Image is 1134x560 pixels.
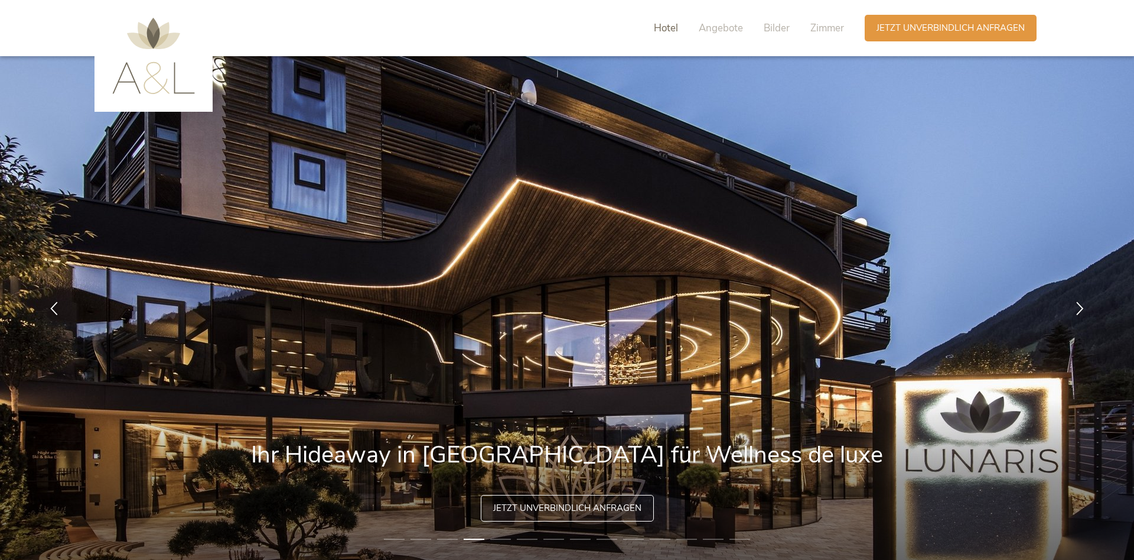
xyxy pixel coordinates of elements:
span: Bilder [764,21,790,35]
span: Zimmer [810,21,844,35]
span: Angebote [699,21,743,35]
span: Jetzt unverbindlich anfragen [493,502,641,514]
span: Jetzt unverbindlich anfragen [876,22,1025,34]
img: AMONTI & LUNARIS Wellnessresort [112,18,195,94]
span: Hotel [654,21,678,35]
